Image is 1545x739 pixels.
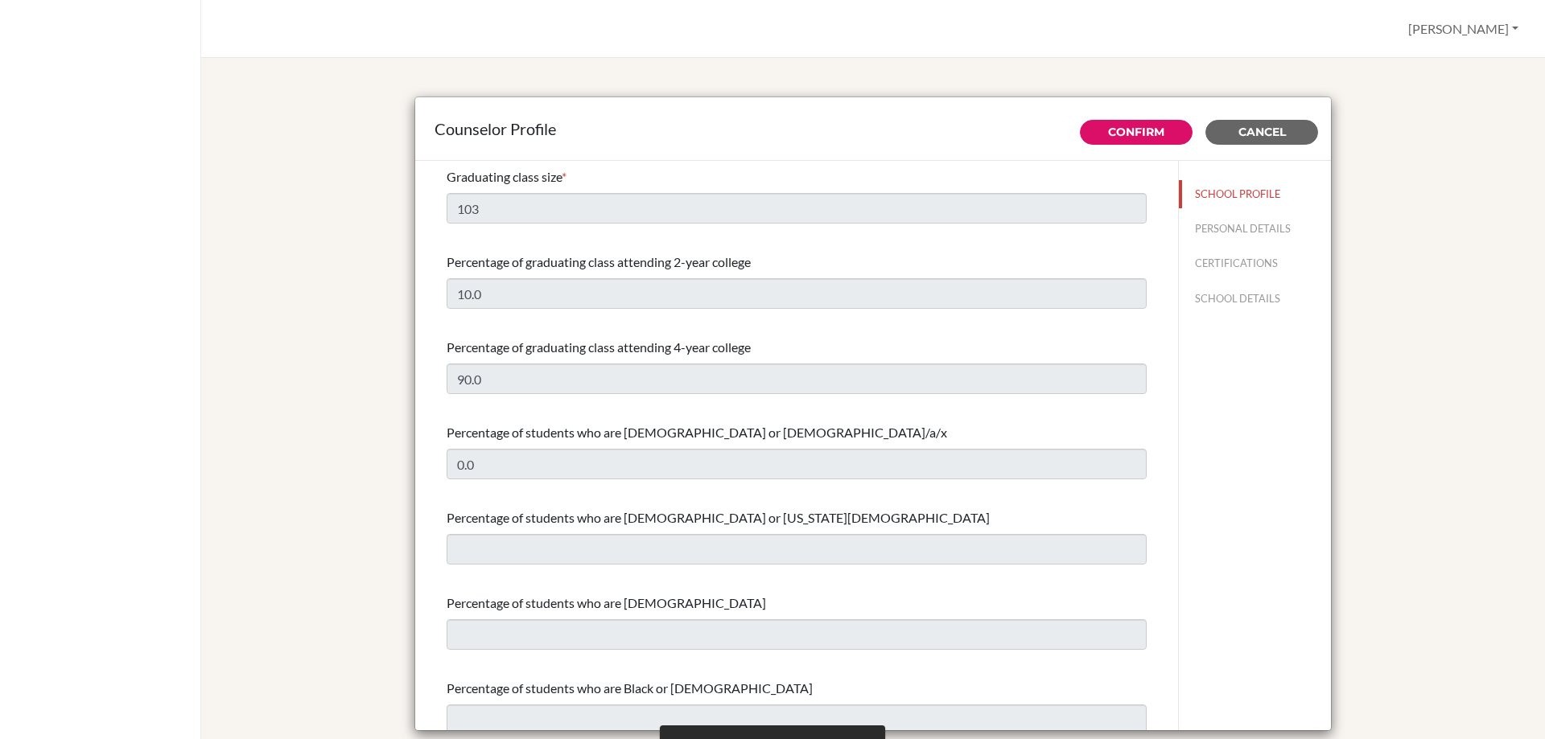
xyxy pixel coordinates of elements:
[447,595,766,610] span: Percentage of students who are [DEMOGRAPHIC_DATA]
[447,254,751,269] span: Percentage of graduating class attending 2-year college
[435,117,1312,141] div: Counselor Profile
[447,510,990,525] span: Percentage of students who are [DEMOGRAPHIC_DATA] or [US_STATE][DEMOGRAPHIC_DATA]
[447,339,751,355] span: Percentage of graduating class attending 4-year college
[1179,285,1331,313] button: SCHOOL DETAILS
[1401,14,1526,44] button: [PERSON_NAME]
[447,169,562,184] span: Graduating class size
[1179,180,1331,208] button: SCHOOL PROFILE
[1179,249,1331,277] button: CERTIFICATIONS
[1179,215,1331,243] button: PERSONAL DETAILS
[447,425,947,440] span: Percentage of students who are [DEMOGRAPHIC_DATA] or [DEMOGRAPHIC_DATA]/a/x
[447,680,813,696] span: Percentage of students who are Black or [DEMOGRAPHIC_DATA]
